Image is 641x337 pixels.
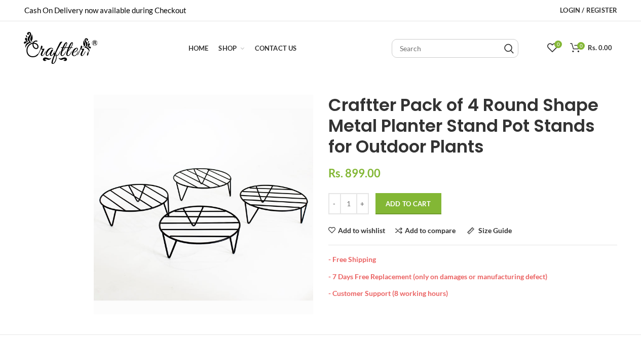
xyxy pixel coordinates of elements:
span: Rs. 0.00 [588,44,612,52]
div: - Free Shipping - 7 Days Free Replacement (only on damages or manufacturing defect) - Customer Su... [328,245,618,298]
a: Add to wishlist [328,227,385,234]
input: Search [392,39,518,58]
img: craftter.com [24,32,97,64]
input: Search [504,44,514,54]
a: 0 [542,38,562,58]
span: Rs. 899.00 [328,166,381,180]
a: Home [183,38,214,58]
span: Size Guide [478,226,512,235]
img: Craftter Pack of 4 Round Shape Metal Planter Stand Pot Stands for Outdoor Plants | Plant Stand fo... [94,95,313,314]
a: Shop [213,38,249,58]
span: Add to Cart [386,200,431,208]
button: Add to Cart [375,193,441,214]
a: Size Guide [467,227,512,235]
a: 0 Rs. 0.00 [565,38,617,58]
span: 0 [577,42,585,50]
span: Contact Us [255,44,297,52]
input: + [356,193,369,214]
span: 0 [554,41,562,48]
span: Login / Register [560,6,617,14]
span: Home [188,44,209,52]
span: Shop [218,44,237,52]
a: Add to compare [395,227,456,235]
span: Craftter Pack of 4 Round Shape Metal Planter Stand Pot Stands for Outdoor Plants [328,93,598,159]
span: Add to compare [405,226,456,235]
span: Add to wishlist [338,227,385,234]
input: - [328,193,341,214]
a: Contact Us [250,38,302,58]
